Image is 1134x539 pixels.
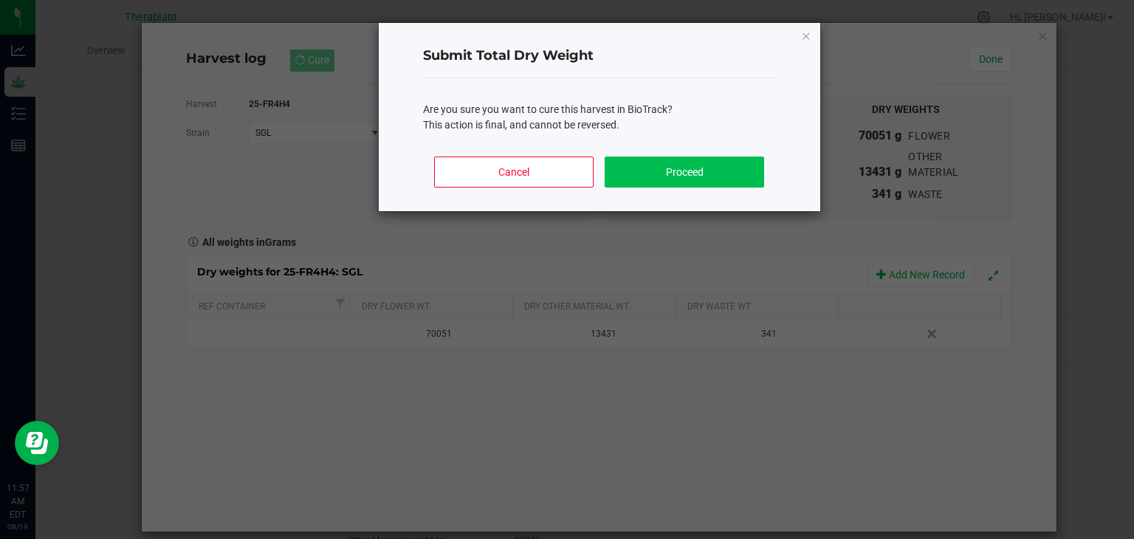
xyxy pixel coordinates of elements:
[801,27,811,44] button: Close
[423,117,776,133] p: This action is final, and cannot be reversed.
[605,157,763,188] button: Proceed
[434,157,593,188] button: Cancel
[423,47,776,66] h4: Submit Total Dry Weight
[423,102,776,117] p: Are you sure you want to cure this harvest in BioTrack?
[15,421,59,465] iframe: Resource center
